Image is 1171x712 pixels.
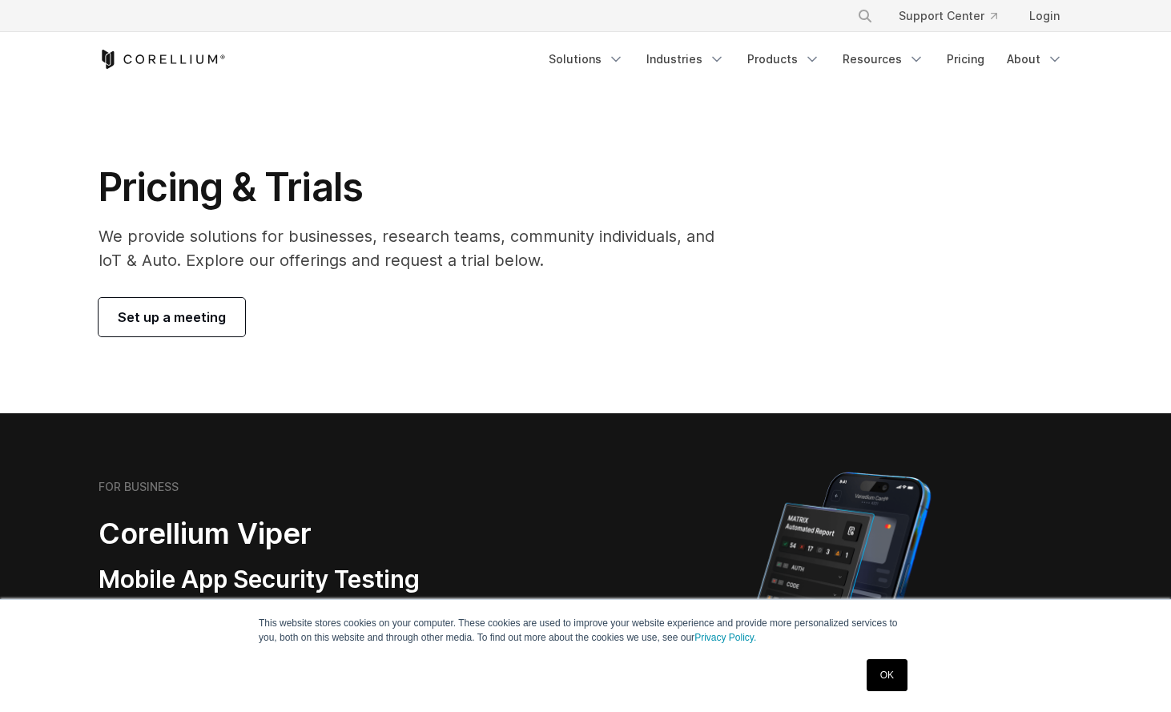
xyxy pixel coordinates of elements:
[539,45,634,74] a: Solutions
[99,224,737,272] p: We provide solutions for businesses, research teams, community individuals, and IoT & Auto. Explo...
[99,298,245,336] a: Set up a meeting
[851,2,879,30] button: Search
[738,45,830,74] a: Products
[833,45,934,74] a: Resources
[99,163,737,211] h1: Pricing & Trials
[997,45,1072,74] a: About
[637,45,734,74] a: Industries
[118,308,226,327] span: Set up a meeting
[99,565,509,595] h3: Mobile App Security Testing
[694,632,756,643] a: Privacy Policy.
[1016,2,1072,30] a: Login
[259,616,912,645] p: This website stores cookies on your computer. These cookies are used to improve your website expe...
[867,659,907,691] a: OK
[99,516,509,552] h2: Corellium Viper
[937,45,994,74] a: Pricing
[539,45,1072,74] div: Navigation Menu
[886,2,1010,30] a: Support Center
[99,50,226,69] a: Corellium Home
[99,480,179,494] h6: FOR BUSINESS
[838,2,1072,30] div: Navigation Menu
